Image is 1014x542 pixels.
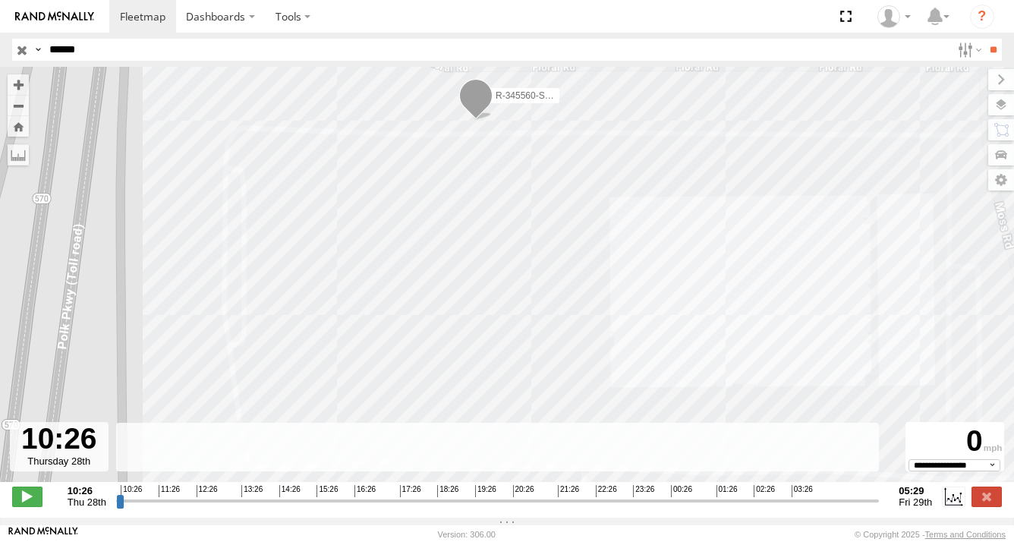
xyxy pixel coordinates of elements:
i: ? [970,5,994,29]
img: rand-logo.svg [15,11,94,22]
span: 11:26 [159,485,180,497]
button: Zoom Home [8,116,29,137]
span: 02:26 [754,485,775,497]
a: Terms and Conditions [925,530,1006,539]
span: 20:26 [513,485,534,497]
strong: 05:29 [899,485,932,496]
span: 23:26 [633,485,654,497]
span: 12:26 [197,485,218,497]
span: 13:26 [241,485,263,497]
span: 00:26 [671,485,692,497]
div: © Copyright 2025 - [855,530,1006,539]
span: Thu 28th Aug 2025 [68,496,106,508]
a: Visit our Website [8,527,78,542]
span: 10:26 [121,485,142,497]
span: 01:26 [716,485,738,497]
label: Search Query [32,39,44,61]
label: Close [971,487,1002,506]
label: Search Filter Options [952,39,984,61]
label: Measure [8,144,29,165]
div: Dave Arruda [872,5,916,28]
button: Zoom out [8,95,29,116]
span: 22:26 [596,485,617,497]
span: 03:26 [792,485,813,497]
span: Fri 29th Aug 2025 [899,496,932,508]
label: Play/Stop [12,487,43,506]
span: 14:26 [279,485,301,497]
span: 21:26 [558,485,579,497]
span: 15:26 [316,485,338,497]
div: 0 [908,424,1002,458]
span: R-345560-Swing [496,91,563,102]
span: 17:26 [400,485,421,497]
button: Zoom in [8,74,29,95]
div: Version: 306.00 [438,530,496,539]
span: 19:26 [475,485,496,497]
label: Map Settings [988,169,1014,191]
span: 18:26 [437,485,458,497]
span: 16:26 [354,485,376,497]
strong: 10:26 [68,485,106,496]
